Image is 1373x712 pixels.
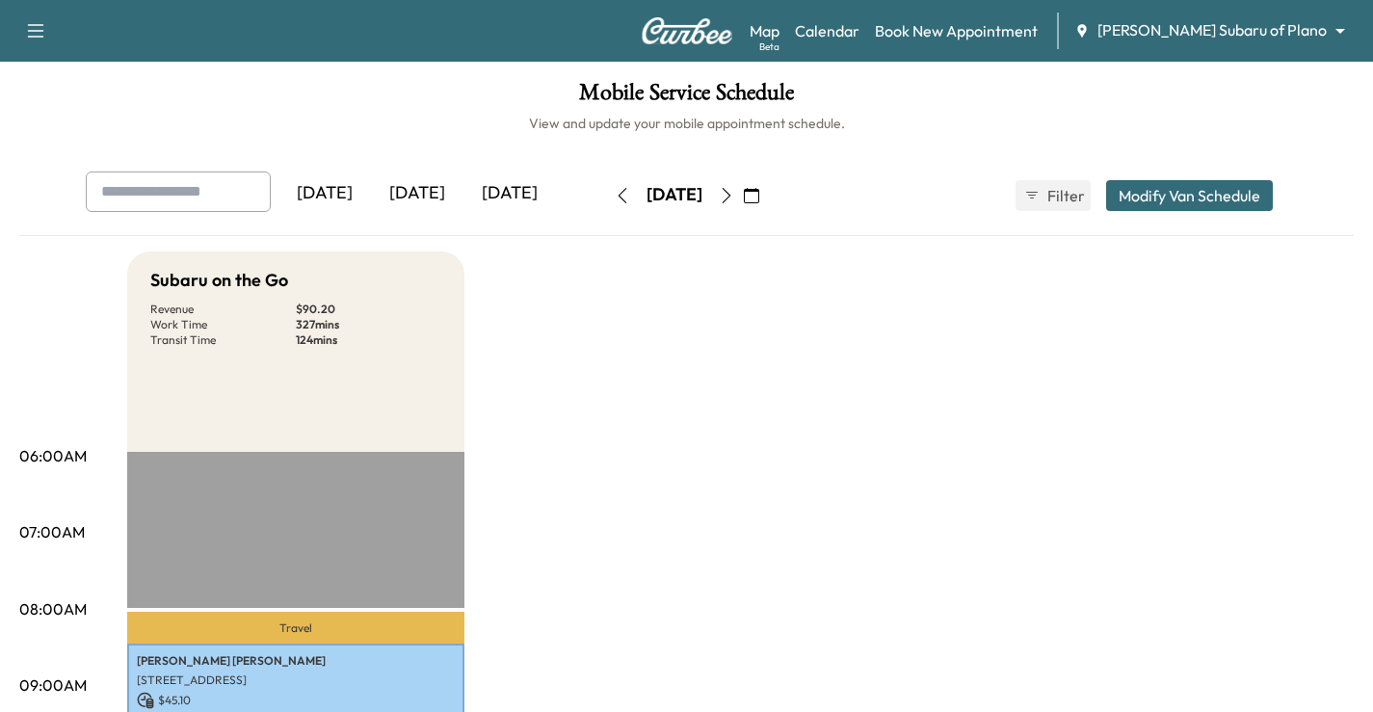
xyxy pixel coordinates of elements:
p: 327 mins [296,317,441,332]
p: Transit Time [150,332,296,348]
img: Curbee Logo [641,17,733,44]
button: Filter [1016,180,1091,211]
p: [PERSON_NAME] [PERSON_NAME] [137,653,455,669]
div: [DATE] [647,183,702,207]
button: Modify Van Schedule [1106,180,1273,211]
div: [DATE] [278,171,371,216]
p: 09:00AM [19,673,87,697]
h5: Subaru on the Go [150,267,288,294]
p: Revenue [150,302,296,317]
span: Filter [1047,184,1082,207]
p: Work Time [150,317,296,332]
p: $ 45.10 [137,692,455,709]
h1: Mobile Service Schedule [19,81,1354,114]
span: [PERSON_NAME] Subaru of Plano [1097,19,1327,41]
h6: View and update your mobile appointment schedule. [19,114,1354,133]
p: [STREET_ADDRESS] [137,672,455,688]
p: 124 mins [296,332,441,348]
p: 07:00AM [19,520,85,543]
div: Beta [759,40,779,54]
p: Travel [127,612,464,643]
a: Calendar [795,19,859,42]
div: [DATE] [463,171,556,216]
a: MapBeta [750,19,779,42]
div: [DATE] [371,171,463,216]
a: Book New Appointment [875,19,1038,42]
p: 08:00AM [19,597,87,620]
p: $ 90.20 [296,302,441,317]
p: 06:00AM [19,444,87,467]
